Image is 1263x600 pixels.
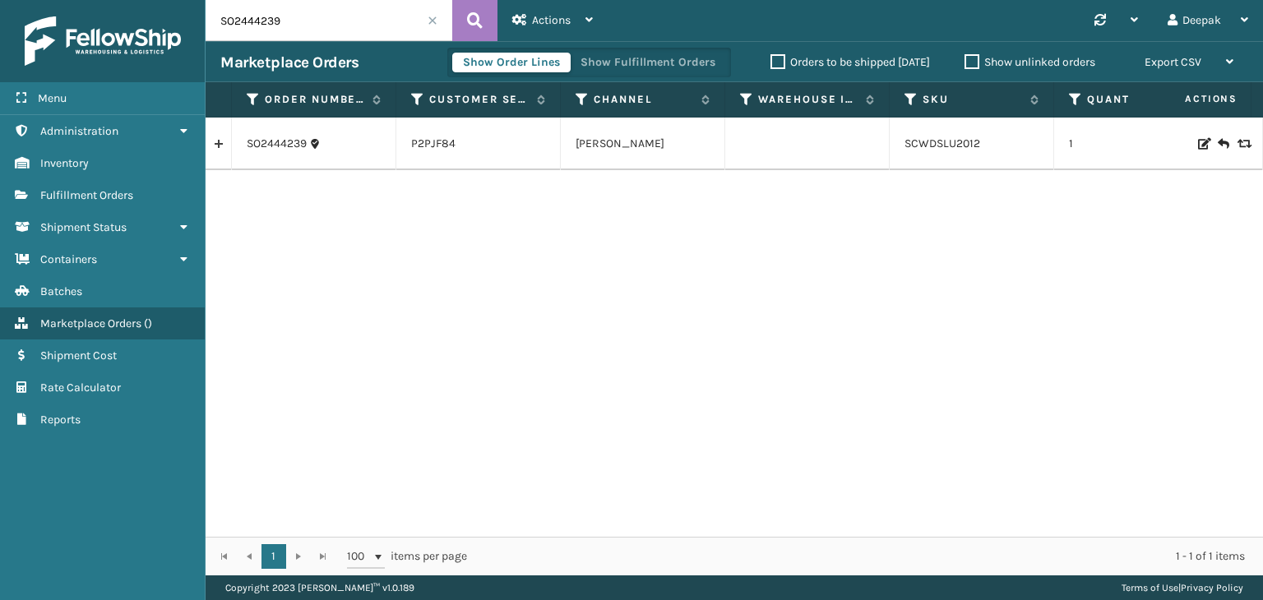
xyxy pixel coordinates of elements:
a: Terms of Use [1122,582,1178,593]
span: Shipment Status [40,220,127,234]
a: SCWDSLU2012 [904,136,980,150]
td: [PERSON_NAME] [561,118,725,170]
span: Marketplace Orders [40,316,141,330]
span: Shipment Cost [40,348,117,362]
label: Orders to be shipped [DATE] [770,55,930,69]
label: Quantity [1087,92,1187,107]
a: 1 [261,544,286,569]
td: 1 [1054,118,1219,170]
a: SO2444239 [247,136,307,152]
span: Export CSV [1145,55,1201,69]
label: Order Number [265,92,364,107]
span: Fulfillment Orders [40,188,133,202]
span: 100 [347,548,372,565]
span: Actions [532,13,571,27]
span: Reports [40,413,81,427]
span: Administration [40,124,118,138]
label: Channel [594,92,693,107]
h3: Marketplace Orders [220,53,359,72]
label: Warehouse Information [758,92,858,107]
div: 1 - 1 of 1 items [490,548,1245,565]
span: ( ) [144,316,152,330]
span: Actions [1133,85,1247,113]
button: Show Fulfillment Orders [570,53,726,72]
td: P2PJF84 [396,118,561,170]
span: Containers [40,252,97,266]
label: Show unlinked orders [965,55,1095,69]
p: Copyright 2023 [PERSON_NAME]™ v 1.0.189 [225,575,414,600]
i: Replace [1238,138,1247,150]
span: Batches [40,284,82,298]
label: Customer Service Order Number [429,92,529,107]
button: Show Order Lines [452,53,571,72]
i: Create Return Label [1218,136,1228,152]
span: Menu [38,91,67,105]
a: Privacy Policy [1181,582,1243,593]
div: | [1122,575,1243,600]
i: Edit [1198,138,1208,150]
span: items per page [347,544,467,569]
img: logo [25,16,181,66]
label: SKU [923,92,1022,107]
span: Rate Calculator [40,381,121,395]
span: Inventory [40,156,89,170]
